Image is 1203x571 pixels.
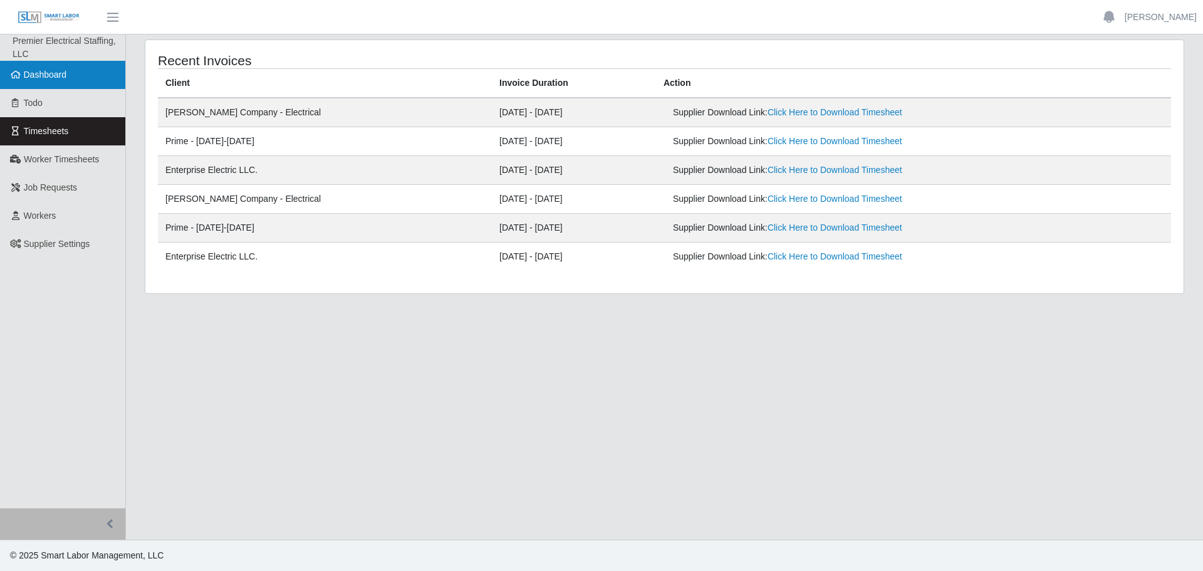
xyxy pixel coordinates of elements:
img: SLM Logo [18,11,80,24]
span: Worker Timesheets [24,154,99,164]
span: Job Requests [24,182,78,192]
div: Supplier Download Link: [673,221,987,234]
a: Click Here to Download Timesheet [768,223,902,233]
td: [DATE] - [DATE] [492,185,656,214]
span: Todo [24,98,43,108]
td: [PERSON_NAME] Company - Electrical [158,185,492,214]
h4: Recent Invoices [158,53,569,68]
td: [DATE] - [DATE] [492,156,656,185]
a: Click Here to Download Timesheet [768,107,902,117]
th: Invoice Duration [492,69,656,98]
td: Enterprise Electric LLC. [158,243,492,271]
td: [DATE] - [DATE] [492,214,656,243]
td: Prime - [DATE]-[DATE] [158,127,492,156]
a: [PERSON_NAME] [1125,11,1197,24]
th: Action [656,69,1171,98]
div: Supplier Download Link: [673,250,987,263]
span: Dashboard [24,70,67,80]
span: Workers [24,211,56,221]
td: Enterprise Electric LLC. [158,156,492,185]
td: [PERSON_NAME] Company - Electrical [158,98,492,127]
td: [DATE] - [DATE] [492,98,656,127]
span: © 2025 Smart Labor Management, LLC [10,550,164,560]
a: Click Here to Download Timesheet [768,165,902,175]
a: Click Here to Download Timesheet [768,251,902,261]
td: Prime - [DATE]-[DATE] [158,214,492,243]
span: Premier Electrical Staffing, LLC [13,36,116,59]
td: [DATE] - [DATE] [492,243,656,271]
a: Click Here to Download Timesheet [768,136,902,146]
span: Timesheets [24,126,69,136]
div: Supplier Download Link: [673,192,987,206]
a: Click Here to Download Timesheet [768,194,902,204]
th: Client [158,69,492,98]
span: Supplier Settings [24,239,90,249]
div: Supplier Download Link: [673,164,987,177]
div: Supplier Download Link: [673,106,987,119]
div: Supplier Download Link: [673,135,987,148]
td: [DATE] - [DATE] [492,127,656,156]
